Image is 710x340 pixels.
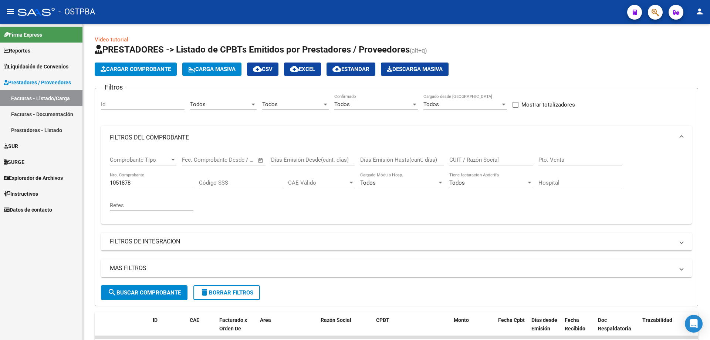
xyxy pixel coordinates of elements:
[381,63,449,76] button: Descarga Masiva
[4,174,63,182] span: Explorador de Archivos
[290,64,299,73] mat-icon: cloud_download
[219,317,247,331] span: Facturado x Orden De
[101,149,692,224] div: FILTROS DEL COMPROBANTE
[110,264,674,272] mat-panel-title: MAS FILTROS
[381,63,449,76] app-download-masive: Descarga masiva de comprobantes (adjuntos)
[288,179,348,186] span: CAE Válido
[58,4,95,20] span: - OSTPBA
[387,66,443,73] span: Descarga Masiva
[4,47,30,55] span: Reportes
[95,63,177,76] button: Cargar Comprobante
[454,317,469,323] span: Monto
[190,317,199,323] span: CAE
[376,317,389,323] span: CPBT
[360,179,376,186] span: Todos
[642,317,672,323] span: Trazabilidad
[334,101,350,108] span: Todos
[200,289,253,296] span: Borrar Filtros
[262,101,278,108] span: Todos
[4,142,18,150] span: SUR
[531,317,557,331] span: Días desde Emisión
[4,31,42,39] span: Firma Express
[110,238,674,246] mat-panel-title: FILTROS DE INTEGRACION
[200,288,209,297] mat-icon: delete
[247,63,278,76] button: CSV
[685,315,703,333] div: Open Intercom Messenger
[498,317,525,323] span: Fecha Cpbt
[410,47,427,54] span: (alt+q)
[101,66,171,73] span: Cargar Comprobante
[193,285,260,300] button: Borrar Filtros
[108,289,181,296] span: Buscar Comprobante
[327,63,375,76] button: Estandar
[598,317,631,331] span: Doc Respaldatoria
[565,317,585,331] span: Fecha Recibido
[213,156,248,163] input: End date
[521,100,575,109] span: Mostrar totalizadores
[423,101,439,108] span: Todos
[4,190,38,198] span: Instructivos
[4,158,24,166] span: SURGE
[182,63,241,76] button: Carga Masiva
[95,44,410,55] span: PRESTADORES -> Listado de CPBTs Emitidos por Prestadores / Proveedores
[332,66,369,73] span: Estandar
[95,36,128,43] a: Video tutorial
[188,66,236,73] span: Carga Masiva
[449,179,465,186] span: Todos
[110,156,170,163] span: Comprobante Tipo
[101,259,692,277] mat-expansion-panel-header: MAS FILTROS
[284,63,321,76] button: EXCEL
[153,317,158,323] span: ID
[4,63,68,71] span: Liquidación de Convenios
[4,78,71,87] span: Prestadores / Proveedores
[101,126,692,149] mat-expansion-panel-header: FILTROS DEL COMPROBANTE
[101,82,126,92] h3: Filtros
[6,7,15,16] mat-icon: menu
[321,317,351,323] span: Razón Social
[110,134,674,142] mat-panel-title: FILTROS DEL COMPROBANTE
[253,66,273,73] span: CSV
[257,156,265,165] button: Open calendar
[332,64,341,73] mat-icon: cloud_download
[190,101,206,108] span: Todos
[108,288,116,297] mat-icon: search
[4,206,52,214] span: Datos de contacto
[290,66,315,73] span: EXCEL
[101,285,187,300] button: Buscar Comprobante
[101,233,692,250] mat-expansion-panel-header: FILTROS DE INTEGRACION
[182,156,206,163] input: Start date
[253,64,262,73] mat-icon: cloud_download
[260,317,271,323] span: Area
[695,7,704,16] mat-icon: person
